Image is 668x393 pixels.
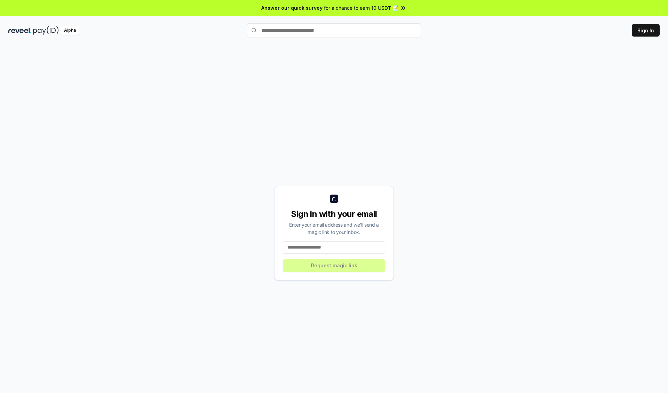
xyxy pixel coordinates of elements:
span: Answer our quick survey [261,4,323,11]
div: Alpha [60,26,80,35]
span: for a chance to earn 10 USDT 📝 [324,4,398,11]
img: logo_small [330,195,338,203]
img: reveel_dark [8,26,32,35]
div: Enter your email address and we’ll send a magic link to your inbox. [283,221,385,236]
div: Sign in with your email [283,209,385,220]
button: Sign In [632,24,660,37]
img: pay_id [33,26,59,35]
